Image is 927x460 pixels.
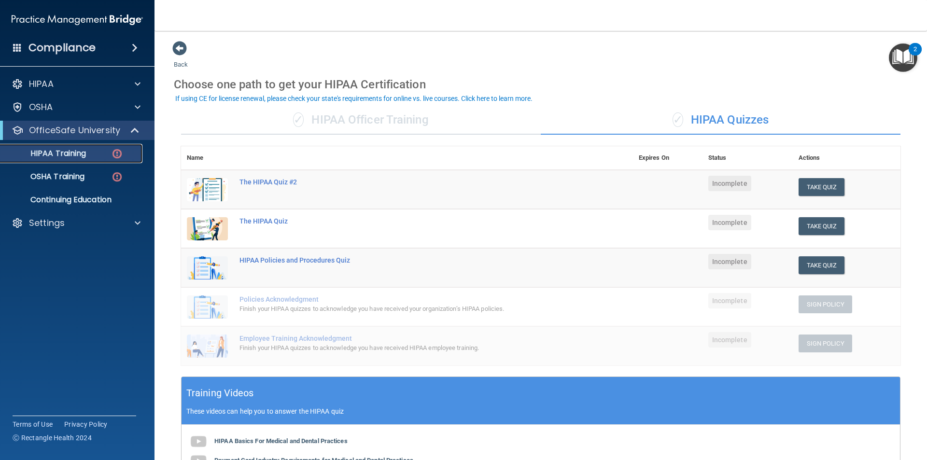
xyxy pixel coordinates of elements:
b: HIPAA Basics For Medical and Dental Practices [214,437,348,445]
p: Continuing Education [6,195,138,205]
button: Sign Policy [799,335,852,352]
a: HIPAA [12,78,140,90]
th: Expires On [633,146,702,170]
img: danger-circle.6113f641.png [111,171,123,183]
div: Policies Acknowledgment [239,295,585,303]
span: Incomplete [708,215,751,230]
img: danger-circle.6113f641.png [111,148,123,160]
a: Terms of Use [13,419,53,429]
div: Finish your HIPAA quizzes to acknowledge you have received HIPAA employee training. [239,342,585,354]
div: Finish your HIPAA quizzes to acknowledge you have received your organization’s HIPAA policies. [239,303,585,315]
div: 2 [913,49,917,62]
div: HIPAA Policies and Procedures Quiz [239,256,585,264]
a: OSHA [12,101,140,113]
img: gray_youtube_icon.38fcd6cc.png [189,432,208,451]
button: Open Resource Center, 2 new notifications [889,43,917,72]
span: Incomplete [708,176,751,191]
p: HIPAA [29,78,54,90]
div: The HIPAA Quiz #2 [239,178,585,186]
a: OfficeSafe University [12,125,140,136]
img: PMB logo [12,10,143,29]
button: Take Quiz [799,217,845,235]
span: Incomplete [708,254,751,269]
div: Choose one path to get your HIPAA Certification [174,70,908,98]
button: Take Quiz [799,256,845,274]
p: OfficeSafe University [29,125,120,136]
button: If using CE for license renewal, please check your state's requirements for online vs. live cours... [174,94,534,103]
span: Incomplete [708,332,751,348]
th: Name [181,146,234,170]
th: Actions [793,146,900,170]
div: The HIPAA Quiz [239,217,585,225]
p: These videos can help you to answer the HIPAA quiz [186,407,895,415]
h5: Training Videos [186,385,254,402]
h4: Compliance [28,41,96,55]
button: Sign Policy [799,295,852,313]
div: HIPAA Quizzes [541,106,900,135]
span: ✓ [673,112,683,127]
p: OSHA [29,101,53,113]
a: Privacy Policy [64,419,108,429]
button: Take Quiz [799,178,845,196]
p: HIPAA Training [6,149,86,158]
th: Status [702,146,793,170]
div: If using CE for license renewal, please check your state's requirements for online vs. live cours... [175,95,533,102]
span: Ⓒ Rectangle Health 2024 [13,433,92,443]
a: Back [174,49,188,68]
p: OSHA Training [6,172,84,181]
span: ✓ [293,112,304,127]
div: HIPAA Officer Training [181,106,541,135]
div: Employee Training Acknowledgment [239,335,585,342]
a: Settings [12,217,140,229]
p: Settings [29,217,65,229]
span: Incomplete [708,293,751,308]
